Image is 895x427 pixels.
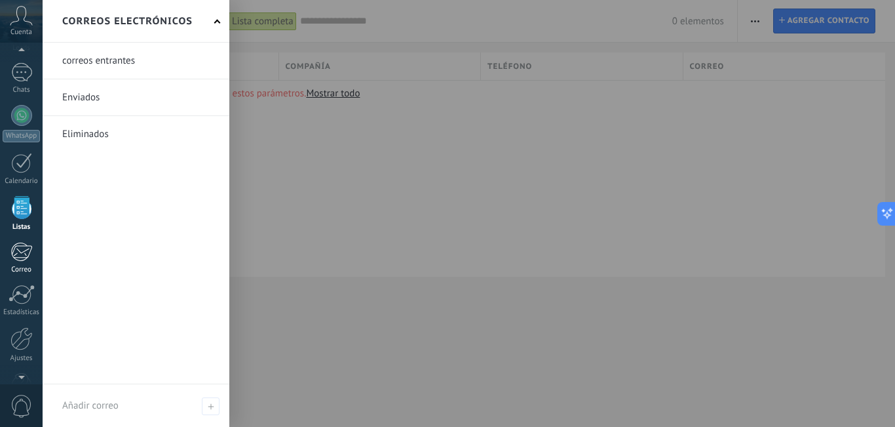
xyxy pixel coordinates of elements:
[3,86,41,94] div: Chats
[3,130,40,142] div: WhatsApp
[3,266,41,274] div: Correo
[43,79,229,116] li: Enviados
[3,354,41,363] div: Ajustes
[43,116,229,152] li: Eliminados
[62,399,119,412] span: Añadir correo
[43,43,229,79] li: correos entrantes
[202,397,219,415] span: Añadir correo
[3,223,41,232] div: Listas
[3,177,41,186] div: Calendario
[3,308,41,317] div: Estadísticas
[62,1,193,42] h2: Correos electrónicos
[10,28,32,37] span: Cuenta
